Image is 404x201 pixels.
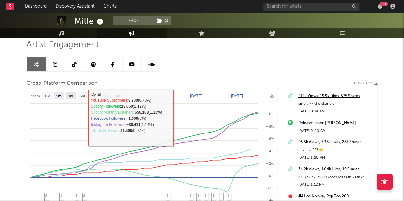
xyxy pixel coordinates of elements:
[60,194,62,197] span: 1
[212,194,214,197] span: 1
[268,186,274,190] text: -2%
[30,94,40,98] text: Zoom
[298,173,374,181] div: SMUK JEG FOR OBSESSED MED DIG!!!
[298,100,374,108] div: smukkkk vi elsker dig
[298,154,374,162] div: [DATE] 1:20 PM
[220,94,224,98] text: →
[298,92,374,100] a: 212k Views, 19.9k Likes, 575 Shares
[266,162,274,165] text: + 2%
[44,94,50,98] text: 1w
[298,193,374,200] a: #41 on Norway Pop Top 200
[56,94,61,98] text: 1m
[266,125,274,128] text: + 8%
[266,149,274,153] text: + 4%
[27,80,98,87] span: Cross-Platform Comparison
[205,194,207,197] span: 1
[27,41,99,49] span: Artist Engagement
[45,194,47,197] span: 2
[68,94,73,98] text: 3m
[269,174,274,178] text: 0%
[76,194,78,197] span: 1
[266,137,274,140] text: + 6%
[220,194,222,197] span: 1
[116,94,120,98] text: All
[197,194,199,197] span: 1
[298,108,374,115] div: [DATE] 9:14 AM
[153,16,171,25] button: (1)
[228,194,230,197] span: 1
[298,139,374,146] a: 96.5k Views, 7.38k Likes, 287 Shares
[298,166,374,173] a: 34.2k Views, 1.04k Likes, 19 Shares
[378,4,382,9] button: 99+
[351,82,378,85] button: Export CSV
[90,94,98,98] text: YTD
[190,194,192,197] span: 1
[113,16,153,25] button: Track
[74,16,105,26] div: Mille
[298,119,374,127] a: Release: Ingen [PERSON_NAME] [PERSON_NAME] (feat. Mille)
[298,146,374,154] div: er vi klar???🤝
[263,3,359,11] input: Search for artists
[104,94,108,98] text: 1y
[83,194,85,197] span: 3
[153,16,172,25] span: ( 1 )
[298,127,374,135] div: [DATE] 2:00 AM
[264,112,274,116] text: + 10%
[231,94,243,98] text: [DATE]
[80,94,85,98] text: 6m
[380,2,388,6] div: 99 +
[190,94,202,98] text: [DATE]
[167,194,169,197] span: 1
[298,181,374,189] div: [DATE] 1:12 PM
